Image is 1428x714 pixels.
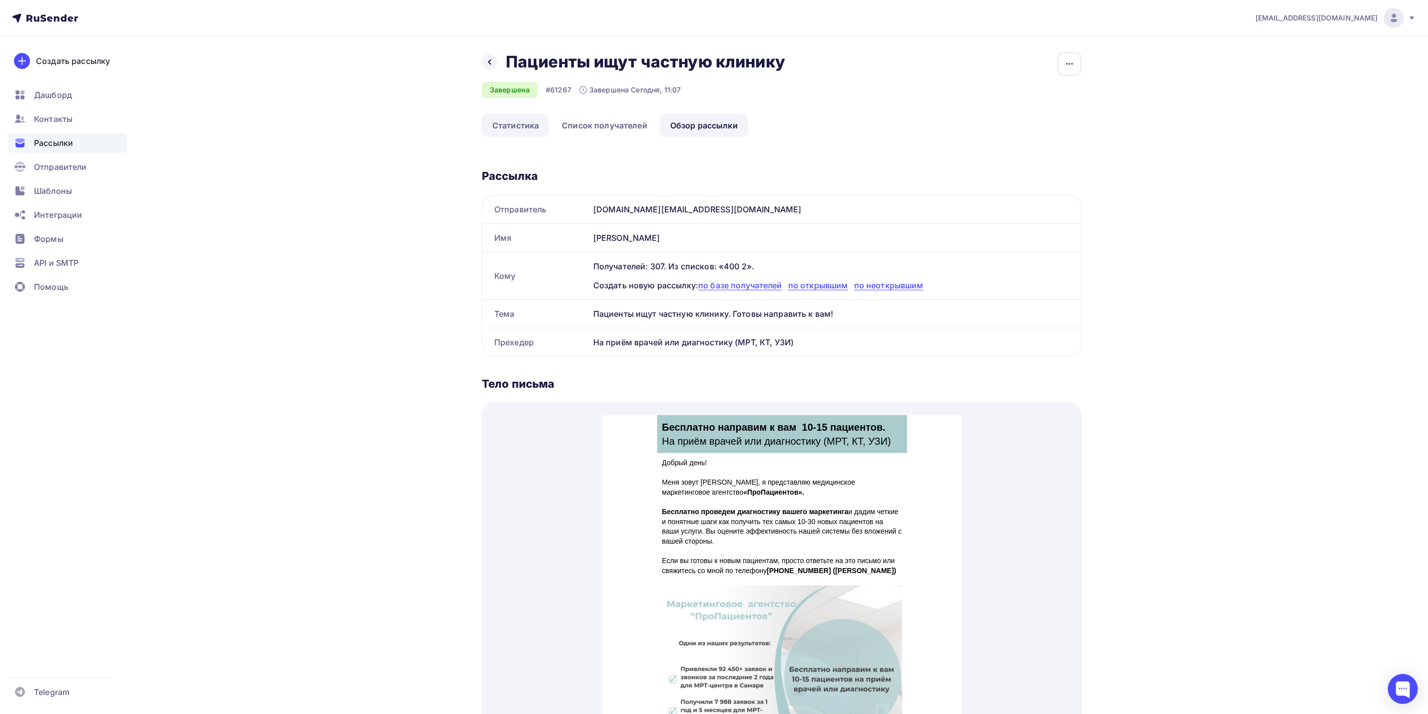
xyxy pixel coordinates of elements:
[589,300,1081,328] div: Пациенты ищут частную клинику. Готовы направить к вам!
[506,52,785,72] h2: Пациенты ищут частную клинику
[482,224,589,252] div: Имя
[164,151,294,159] strong: [PHONE_NUMBER] ([PERSON_NAME])
[546,85,571,95] div: #61267
[482,169,1082,183] div: Рассылка
[589,328,1081,356] div: На приём врачей или диагностику (МРТ, КТ, УЗИ)
[34,89,72,101] span: Дашборд
[60,43,300,53] p: Добрый день!
[60,92,246,100] strong: Бесплатно проведем диагностику вашего маркетинга
[34,161,87,173] span: Отправители
[8,229,127,249] a: Формы
[579,85,681,95] div: Завершена Сегодня, 11:07
[1256,8,1416,28] a: [EMAIL_ADDRESS][DOMAIN_NAME]
[788,280,848,290] span: по открывшим
[34,209,82,221] span: Интеграции
[34,137,73,149] span: Рассылки
[34,281,68,293] span: Помощь
[141,73,202,81] strong: «ПроПациентов».
[34,686,69,698] span: Telegram
[593,279,1069,291] div: Создать новую рассылку:
[60,82,300,131] p: и дадим четкие и понятные шаги как получить тех самых 10-30 новых пациентов на ваши услуги. Вы оц...
[482,114,549,137] a: Статистика
[34,185,72,197] span: Шаблоны
[8,109,127,129] a: Контакты
[34,257,78,269] span: API и SMTP
[482,252,589,299] div: Кому
[854,280,924,290] span: по неоткрывшим
[482,82,538,98] div: Завершена
[8,181,127,201] a: Шаблоны
[551,114,658,137] a: Список получателей
[60,6,283,17] strong: Бесплатно направим к вам 10-15 пациентов.
[589,224,1081,252] div: [PERSON_NAME]
[698,280,782,290] span: по базе получателей
[8,85,127,105] a: Дашборд
[8,157,127,177] a: Отправители
[144,457,235,466] a: Отписаться от рассылки
[482,300,589,328] div: Тема
[60,141,300,160] p: Если вы готовы к новым пациентам, просто ответьте на это письмо или свяжитесь со мной по телефону
[34,113,72,125] span: Контакты
[36,55,110,67] div: Создать рассылку
[135,425,224,438] span: Перейти на сайт
[660,114,748,137] a: Обзор рассылки
[60,53,300,82] p: Меня зовут [PERSON_NAME], я представляю медицинское маркетинговое агентство
[482,377,1082,391] div: Тело письма
[593,260,1069,272] div: Получателей: 307. Из списков: «400 2».
[60,6,289,31] span: На приём врачей или диагностику (МРТ, КТ, УЗИ)
[1256,13,1378,23] span: [EMAIL_ADDRESS][DOMAIN_NAME]
[589,195,1081,223] div: [DOMAIN_NAME][EMAIL_ADDRESS][DOMAIN_NAME]
[482,195,589,223] div: Отправитель
[34,233,63,245] span: Формы
[125,420,234,444] a: Перейти на сайт
[8,133,127,153] a: Рассылки
[482,328,589,356] div: Прехедер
